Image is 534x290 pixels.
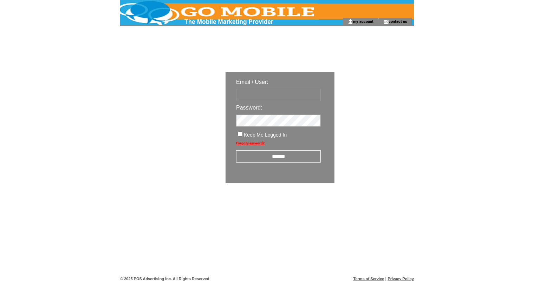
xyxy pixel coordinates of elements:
a: Terms of Service [353,277,384,281]
span: | [385,277,386,281]
a: Privacy Policy [388,277,414,281]
img: transparent.png [355,201,390,210]
a: my account [353,19,373,24]
img: account_icon.gif [348,19,353,25]
span: Keep Me Logged In [244,132,287,138]
a: contact us [389,19,407,24]
img: contact_us_icon.gif [383,19,389,25]
span: © 2025 POS Advertising Inc. All Rights Reserved [120,277,209,281]
span: Password: [236,105,262,111]
span: Email / User: [236,79,268,85]
a: Forgot password? [236,141,265,145]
